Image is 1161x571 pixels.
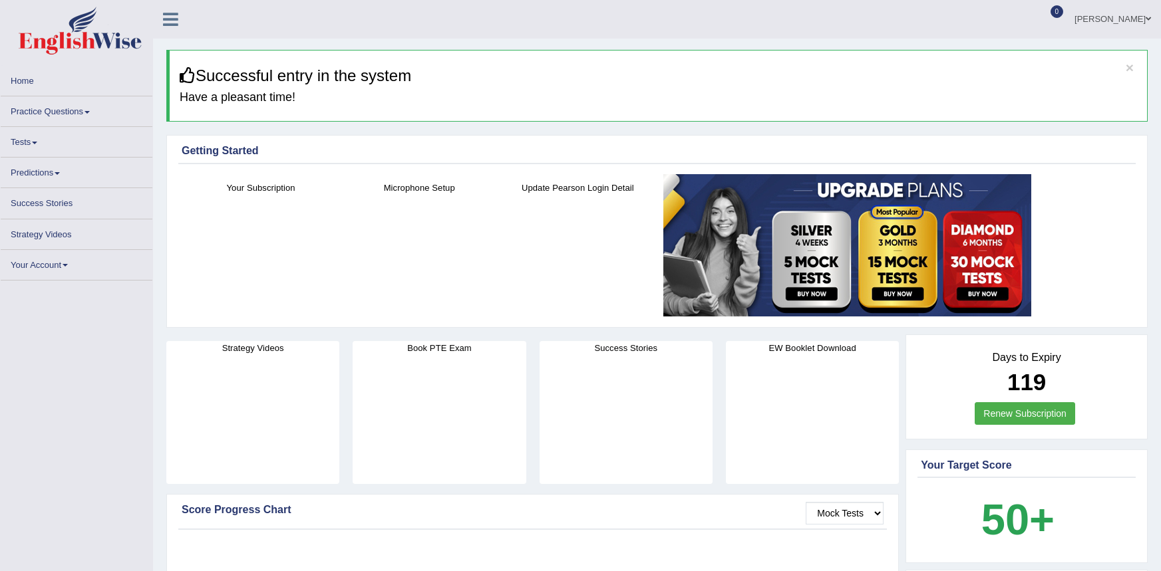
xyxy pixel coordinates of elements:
[182,502,884,518] div: Score Progress Chart
[182,143,1132,159] div: Getting Started
[975,402,1075,425] a: Renew Subscription
[347,181,492,195] h4: Microphone Setup
[981,495,1055,544] b: 50+
[1,96,152,122] a: Practice Questions
[180,67,1137,84] h3: Successful entry in the system
[1126,60,1134,74] button: ×
[353,341,526,355] h4: Book PTE Exam
[540,341,713,355] h4: Success Stories
[505,181,650,195] h4: Update Pearson Login Detail
[1007,369,1046,395] b: 119
[663,174,1031,316] img: small5.jpg
[1,127,152,153] a: Tests
[1,219,152,245] a: Strategy Videos
[921,352,1132,364] h4: Days to Expiry
[1,66,152,92] a: Home
[1,188,152,214] a: Success Stories
[166,341,339,355] h4: Strategy Videos
[1,158,152,183] a: Predictions
[1051,5,1064,18] span: 0
[188,181,333,195] h4: Your Subscription
[180,91,1137,104] h4: Have a pleasant time!
[921,457,1132,473] div: Your Target Score
[1,250,152,276] a: Your Account
[726,341,899,355] h4: EW Booklet Download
